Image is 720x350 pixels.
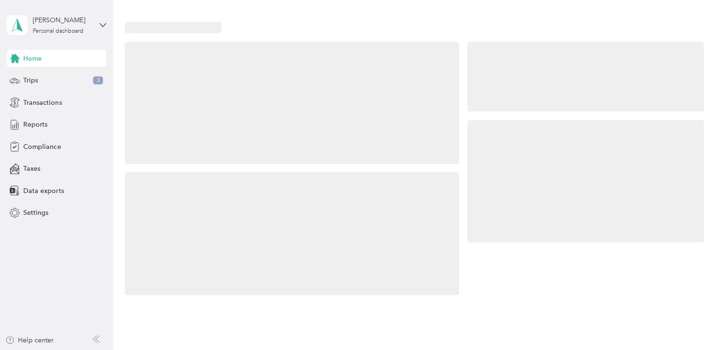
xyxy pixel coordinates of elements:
[23,54,42,64] span: Home
[23,142,61,152] span: Compliance
[23,208,48,218] span: Settings
[5,335,54,345] button: Help center
[23,75,38,85] span: Trips
[33,28,83,34] div: Personal dashboard
[23,120,47,129] span: Reports
[33,15,92,25] div: [PERSON_NAME]
[23,186,64,196] span: Data exports
[23,98,62,108] span: Transactions
[23,164,40,174] span: Taxes
[93,76,103,85] span: 3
